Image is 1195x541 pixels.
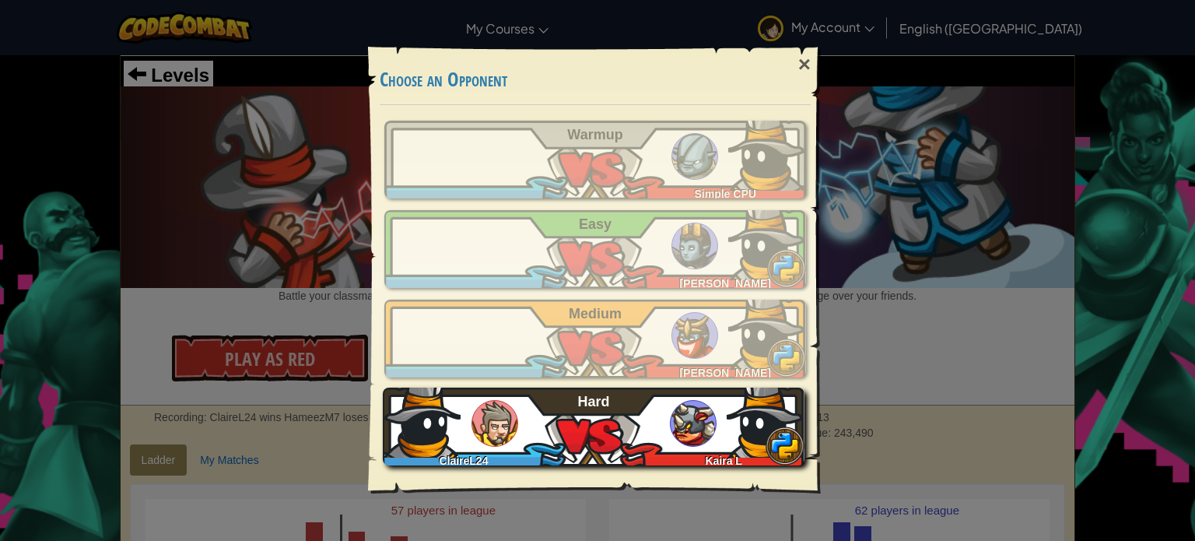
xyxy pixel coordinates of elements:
span: Simple CPU [695,188,756,200]
a: ClaireL24Kaira L [384,388,806,465]
span: Warmup [567,127,622,142]
h3: Choose an Opponent [380,69,811,90]
a: Simple CPU [384,121,806,198]
img: ogres_ladder_hard.png [670,400,717,447]
img: ydwmskAAAAGSURBVAMA1zIdaJYLXsYAAAAASUVORK5CYII= [728,292,806,370]
span: Hard [578,394,610,409]
span: ClaireL24 [439,455,488,467]
span: Kaira L [705,455,741,467]
a: [PERSON_NAME] [384,210,806,288]
img: ogres_ladder_medium.png [671,312,718,359]
img: ogres_ladder_tutorial.png [671,133,718,180]
a: [PERSON_NAME] [384,300,806,378]
img: humans_ladder_hard.png [471,400,518,447]
img: ydwmskAAAAGSURBVAMA1zIdaJYLXsYAAAAASUVORK5CYII= [728,113,806,191]
span: [PERSON_NAME] [679,277,770,290]
span: [PERSON_NAME] [679,367,770,379]
div: × [787,42,822,87]
img: ogres_ladder_easy.png [671,223,718,269]
img: ydwmskAAAAGSURBVAMA1zIdaJYLXsYAAAAASUVORK5CYII= [728,202,806,280]
span: Easy [579,216,612,232]
span: Medium [569,306,622,321]
img: ydwmskAAAAGSURBVAMA1zIdaJYLXsYAAAAASUVORK5CYII= [727,380,804,458]
img: ydwmskAAAAGSURBVAMA1zIdaJYLXsYAAAAASUVORK5CYII= [383,380,461,458]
